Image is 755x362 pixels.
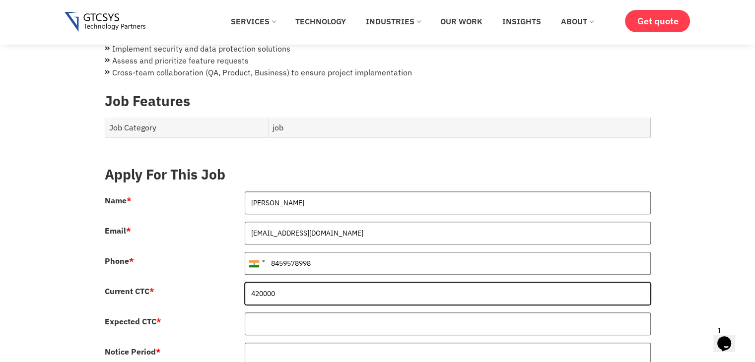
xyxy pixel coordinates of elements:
h3: Apply For This Job [105,166,651,183]
li: Assess and prioritize feature requests [105,55,651,66]
a: Technology [288,10,353,32]
span: Get quote [637,16,678,26]
li: Implement security and data protection solutions [105,43,651,55]
div: India (भारत): +91 [245,252,268,274]
a: Insights [495,10,549,32]
a: Our Work [433,10,490,32]
label: Current CTC [105,287,154,295]
label: Expected CTC [105,317,161,325]
li: Cross-team collaboration (QA, Product, Business) to ensure project implementation [105,66,651,78]
h3: Job Features [105,93,651,110]
label: Email [105,227,131,235]
img: Gtcsys logo [65,12,145,32]
input: 081234 56789 [245,252,651,275]
label: Notice Period [105,348,161,356]
a: About [553,10,601,32]
a: Industries [358,10,428,32]
label: Phone [105,257,134,265]
a: Services [223,10,283,32]
td: Job Category [105,118,269,138]
a: Get quote [625,10,690,32]
iframe: chat widget [713,322,745,352]
label: Name [105,196,132,204]
td: job [269,118,650,138]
